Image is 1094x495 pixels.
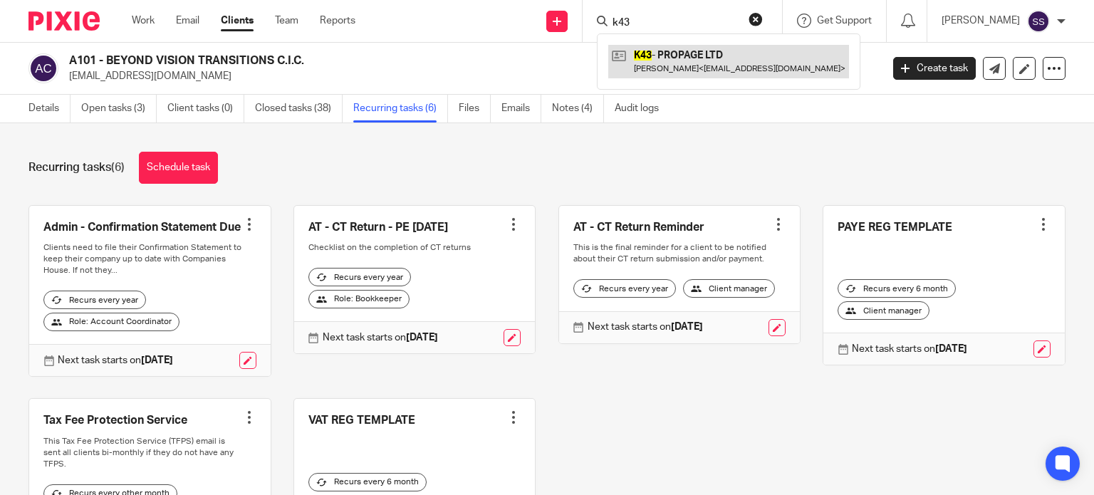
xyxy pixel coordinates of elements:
[893,57,976,80] a: Create task
[275,14,298,28] a: Team
[132,14,155,28] a: Work
[611,17,739,30] input: Search
[28,53,58,83] img: svg%3E
[552,95,604,123] a: Notes (4)
[749,12,763,26] button: Clear
[255,95,343,123] a: Closed tasks (38)
[459,95,491,123] a: Files
[139,152,218,184] a: Schedule task
[935,344,967,354] strong: [DATE]
[588,320,703,334] p: Next task starts on
[81,95,157,123] a: Open tasks (3)
[167,95,244,123] a: Client tasks (0)
[28,11,100,31] img: Pixie
[817,16,872,26] span: Get Support
[323,330,438,345] p: Next task starts on
[308,268,411,286] div: Recurs every year
[615,95,670,123] a: Audit logs
[28,95,71,123] a: Details
[406,333,438,343] strong: [DATE]
[28,160,125,175] h1: Recurring tasks
[852,342,967,356] p: Next task starts on
[320,14,355,28] a: Reports
[69,53,712,68] h2: A101 - BEYOND VISION TRANSITIONS C.I.C.
[838,301,929,320] div: Client manager
[308,290,410,308] div: Role: Bookkeeper
[683,279,775,298] div: Client manager
[141,355,173,365] strong: [DATE]
[221,14,254,28] a: Clients
[353,95,448,123] a: Recurring tasks (6)
[176,14,199,28] a: Email
[111,162,125,173] span: (6)
[58,353,173,368] p: Next task starts on
[43,313,179,331] div: Role: Account Coordinator
[573,279,676,298] div: Recurs every year
[1027,10,1050,33] img: svg%3E
[69,69,872,83] p: [EMAIL_ADDRESS][DOMAIN_NAME]
[671,322,703,332] strong: [DATE]
[43,291,146,309] div: Recurs every year
[501,95,541,123] a: Emails
[942,14,1020,28] p: [PERSON_NAME]
[308,473,427,491] div: Recurs every 6 month
[838,279,956,298] div: Recurs every 6 month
